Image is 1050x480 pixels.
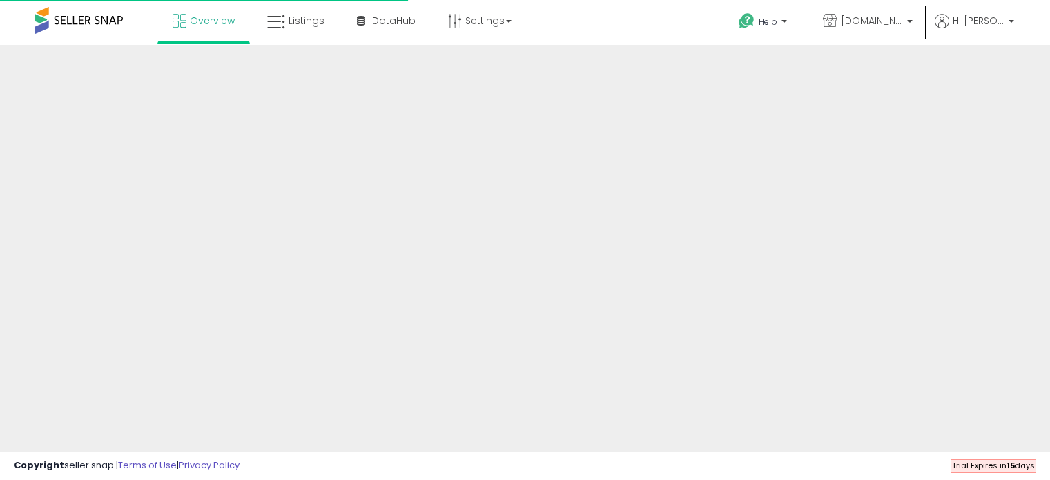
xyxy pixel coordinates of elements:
span: Help [759,16,777,28]
span: Trial Expires in days [952,460,1035,471]
a: Terms of Use [118,459,177,472]
span: Overview [190,14,235,28]
span: [DOMAIN_NAME][URL] [841,14,903,28]
span: Hi [PERSON_NAME] [953,14,1004,28]
a: Privacy Policy [179,459,240,472]
span: DataHub [372,14,416,28]
a: Help [728,2,801,45]
i: Get Help [738,12,755,30]
a: Hi [PERSON_NAME] [935,14,1014,45]
div: seller snap | | [14,459,240,472]
span: Listings [289,14,324,28]
strong: Copyright [14,459,64,472]
b: 15 [1007,460,1015,471]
